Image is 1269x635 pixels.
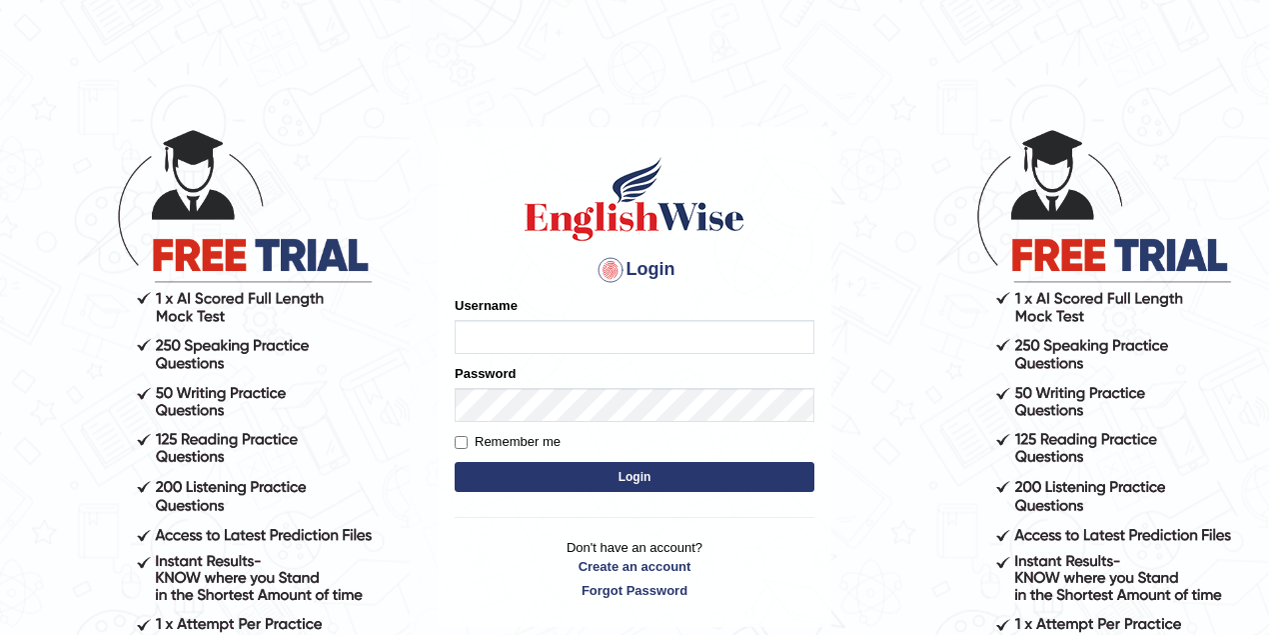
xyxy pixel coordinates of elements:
[455,432,561,452] label: Remember me
[455,436,468,449] input: Remember me
[455,462,814,492] button: Login
[455,364,516,383] label: Password
[455,557,814,576] a: Create an account
[521,154,748,244] img: Logo of English Wise sign in for intelligent practice with AI
[455,296,518,315] label: Username
[455,581,814,600] a: Forgot Password
[455,538,814,600] p: Don't have an account?
[455,254,814,286] h4: Login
